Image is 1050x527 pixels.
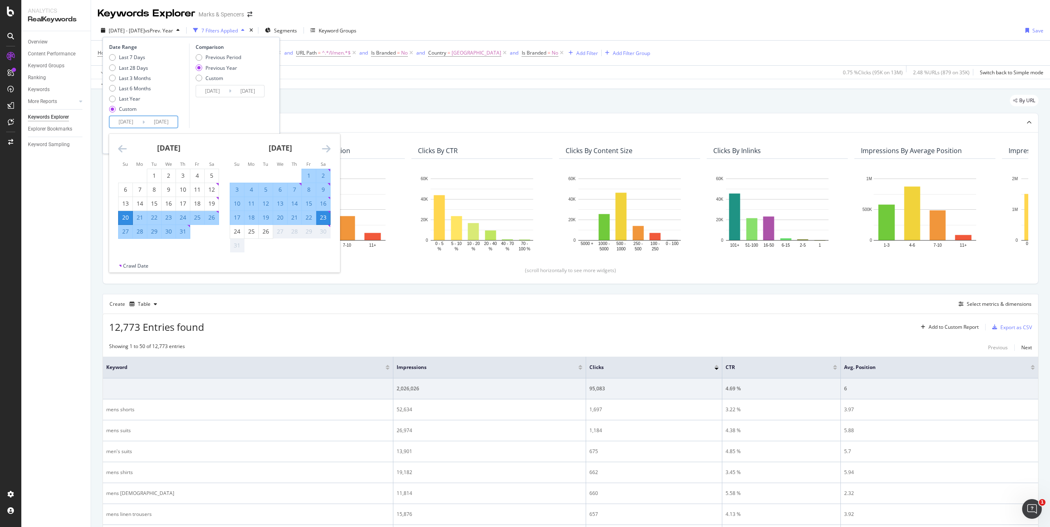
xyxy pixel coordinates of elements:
[259,227,273,236] div: 26
[566,174,694,252] svg: A chart.
[176,169,190,183] td: Choose Thursday, July 3, 2025 as your check-in date. It’s available.
[123,161,128,167] small: Su
[162,227,176,236] div: 30
[109,44,187,50] div: Date Range
[568,176,576,181] text: 60K
[205,186,219,194] div: 12
[988,344,1008,351] div: Previous
[259,186,273,194] div: 5
[451,242,462,246] text: 5 - 10
[119,105,137,112] div: Custom
[136,161,143,167] small: Mo
[316,186,330,194] div: 9
[244,227,258,236] div: 25
[273,186,287,194] div: 6
[147,197,162,211] td: Choose Tuesday, July 15, 2025 as your check-in date. It’s available.
[416,49,425,56] div: and
[119,199,132,208] div: 13
[162,211,176,225] td: Selected. Wednesday, July 23, 2025
[307,24,360,37] button: Keyword Groups
[244,213,258,222] div: 18
[147,183,162,197] td: Choose Tuesday, July 8, 2025 as your check-in date. It’s available.
[244,225,259,238] td: Choose Monday, August 25, 2025 as your check-in date. It’s available.
[484,242,497,246] text: 20 - 40
[162,186,176,194] div: 9
[147,186,161,194] div: 8
[119,75,151,82] div: Last 3 Months
[262,24,300,37] button: Segments
[145,27,173,34] span: vs Prev. Year
[666,242,679,246] text: 0 - 100
[633,242,643,246] text: 250 -
[288,227,301,236] div: 28
[288,197,302,211] td: Selected. Thursday, August 14, 2025
[205,199,219,208] div: 19
[416,49,425,57] button: and
[162,183,176,197] td: Choose Wednesday, July 9, 2025 as your check-in date. It’s available.
[316,172,330,180] div: 2
[989,321,1032,334] button: Export as CSV
[230,227,244,236] div: 24
[763,243,774,247] text: 16-50
[273,225,288,238] td: Not available. Wednesday, August 27, 2025
[316,211,331,225] td: Selected as end date. Saturday, August 23, 2025
[716,218,724,222] text: 20K
[870,238,872,243] text: 0
[147,169,162,183] td: Choose Tuesday, July 1, 2025 as your check-in date. It’s available.
[28,113,85,121] a: Keywords Explorer
[318,49,321,56] span: =
[1016,238,1018,243] text: 0
[565,48,598,58] button: Add Filter
[28,73,46,82] div: Ranking
[259,197,273,211] td: Selected. Tuesday, August 12, 2025
[316,213,330,222] div: 23
[133,183,147,197] td: Choose Monday, July 7, 2025 as your check-in date. It’s available.
[147,199,161,208] div: 15
[306,161,311,167] small: Fr
[259,199,273,208] div: 12
[165,161,172,167] small: We
[176,211,190,225] td: Selected. Thursday, July 24, 2025
[716,176,724,181] text: 60K
[110,116,142,128] input: Start Date
[162,197,176,211] td: Choose Wednesday, July 16, 2025 as your check-in date. It’s available.
[119,64,148,71] div: Last 28 Days
[259,213,273,222] div: 19
[230,238,244,252] td: Not available. Sunday, August 31, 2025
[162,169,176,183] td: Choose Wednesday, July 2, 2025 as your check-in date. It’s available.
[109,95,151,102] div: Last Year
[118,144,127,154] div: Move backward to switch to the previous month.
[133,213,147,222] div: 21
[397,49,400,56] span: =
[119,213,132,222] div: 20
[866,176,872,181] text: 1M
[713,147,761,155] div: Clicks By Inlinks
[359,49,368,56] div: and
[418,174,546,252] div: A chart.
[861,174,989,252] svg: A chart.
[176,197,190,211] td: Choose Thursday, July 17, 2025 as your check-in date. It’s available.
[28,140,70,149] div: Keyword Sampling
[1000,324,1032,331] div: Export as CSV
[230,211,244,225] td: Selected. Sunday, August 17, 2025
[269,143,292,153] strong: [DATE]
[176,172,190,180] div: 3
[428,49,446,56] span: Country
[190,183,205,197] td: Choose Friday, July 11, 2025 as your check-in date. It’s available.
[467,242,480,246] text: 10 - 20
[843,69,903,76] div: 0.75 % Clicks ( 95K on 13M )
[602,48,650,58] button: Add Filter Group
[28,15,84,24] div: RealKeywords
[273,211,288,225] td: Selected. Wednesday, August 20, 2025
[730,243,740,247] text: 101+
[274,27,297,34] span: Segments
[119,186,132,194] div: 6
[552,47,558,59] span: No
[1021,344,1032,351] div: Next
[316,169,331,183] td: Selected. Saturday, August 2, 2025
[322,144,331,154] div: Move forward to switch to the next month.
[1012,207,1018,212] text: 1M
[421,176,428,181] text: 60K
[109,105,151,112] div: Custom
